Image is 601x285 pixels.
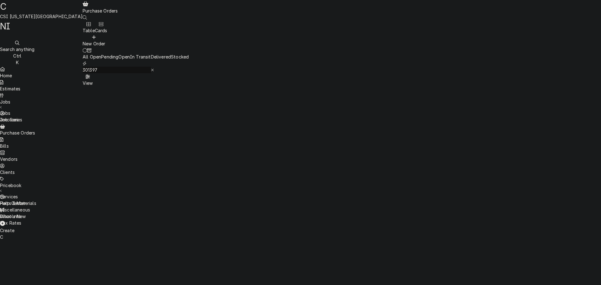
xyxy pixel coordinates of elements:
div: Pending [101,53,118,60]
button: View [83,73,93,86]
div: Stocked [171,53,189,60]
button: Erase input [151,67,154,73]
div: Open [118,53,130,60]
div: Table [83,27,95,34]
div: In Transit [130,53,151,60]
span: K [16,60,19,65]
div: Cards [95,27,107,34]
span: Ctrl [13,53,21,59]
div: All Open [83,53,101,60]
button: Open search [83,14,87,21]
span: Purchase Orders [83,8,118,13]
div: Delivered [151,53,171,60]
button: New Order [83,34,105,47]
input: Keyword search [83,67,151,73]
span: View [83,80,93,86]
span: New Order [83,41,105,46]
